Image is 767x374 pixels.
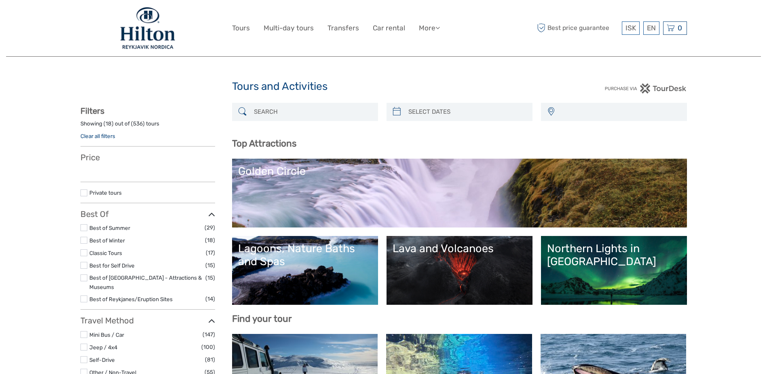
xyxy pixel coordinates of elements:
[89,344,117,351] a: Jeep / 4x4
[89,237,125,244] a: Best of Winter
[232,313,292,324] b: Find your tour
[203,330,215,339] span: (147)
[206,248,215,257] span: (17)
[604,83,687,93] img: PurchaseViaTourDesk.png
[232,22,250,34] a: Tours
[238,165,681,221] a: Golden Circle
[232,138,296,149] b: Top Attractions
[205,294,215,304] span: (14)
[89,274,202,290] a: Best of [GEOGRAPHIC_DATA] - Attractions & Museums
[89,225,130,231] a: Best of Summer
[89,189,122,196] a: Private tours
[625,24,636,32] span: ISK
[205,355,215,364] span: (81)
[205,236,215,245] span: (18)
[232,80,535,93] h1: Tours and Activities
[535,21,620,35] span: Best price guarantee
[328,22,359,34] a: Transfers
[89,296,173,302] a: Best of Reykjanes/Eruption Sites
[238,242,372,268] div: Lagoons, Nature Baths and Spas
[106,120,112,127] label: 18
[547,242,681,268] div: Northern Lights in [GEOGRAPHIC_DATA]
[238,242,372,299] a: Lagoons, Nature Baths and Spas
[120,6,176,50] img: 519-0c07e0f4-2ff7-4495-bd95-0c7731b35968_logo_big.jpg
[393,242,526,255] div: Lava and Volcanoes
[419,22,440,34] a: More
[405,105,528,119] input: SELECT DATES
[643,21,659,35] div: EN
[80,120,215,132] div: Showing ( ) out of ( ) tours
[676,24,683,32] span: 0
[238,165,681,178] div: Golden Circle
[205,261,215,270] span: (15)
[547,242,681,299] a: Northern Lights in [GEOGRAPHIC_DATA]
[264,22,314,34] a: Multi-day tours
[393,242,526,299] a: Lava and Volcanoes
[89,262,135,269] a: Best for Self Drive
[373,22,405,34] a: Car rental
[205,273,215,283] span: (15)
[89,331,124,338] a: Mini Bus / Car
[133,120,143,127] label: 536
[205,223,215,232] span: (29)
[80,106,104,116] strong: Filters
[201,342,215,352] span: (100)
[80,209,215,219] h3: Best Of
[89,250,122,256] a: Classic Tours
[80,153,215,162] h3: Price
[251,105,374,119] input: SEARCH
[80,316,215,325] h3: Travel Method
[80,133,115,139] a: Clear all filters
[89,357,115,363] a: Self-Drive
